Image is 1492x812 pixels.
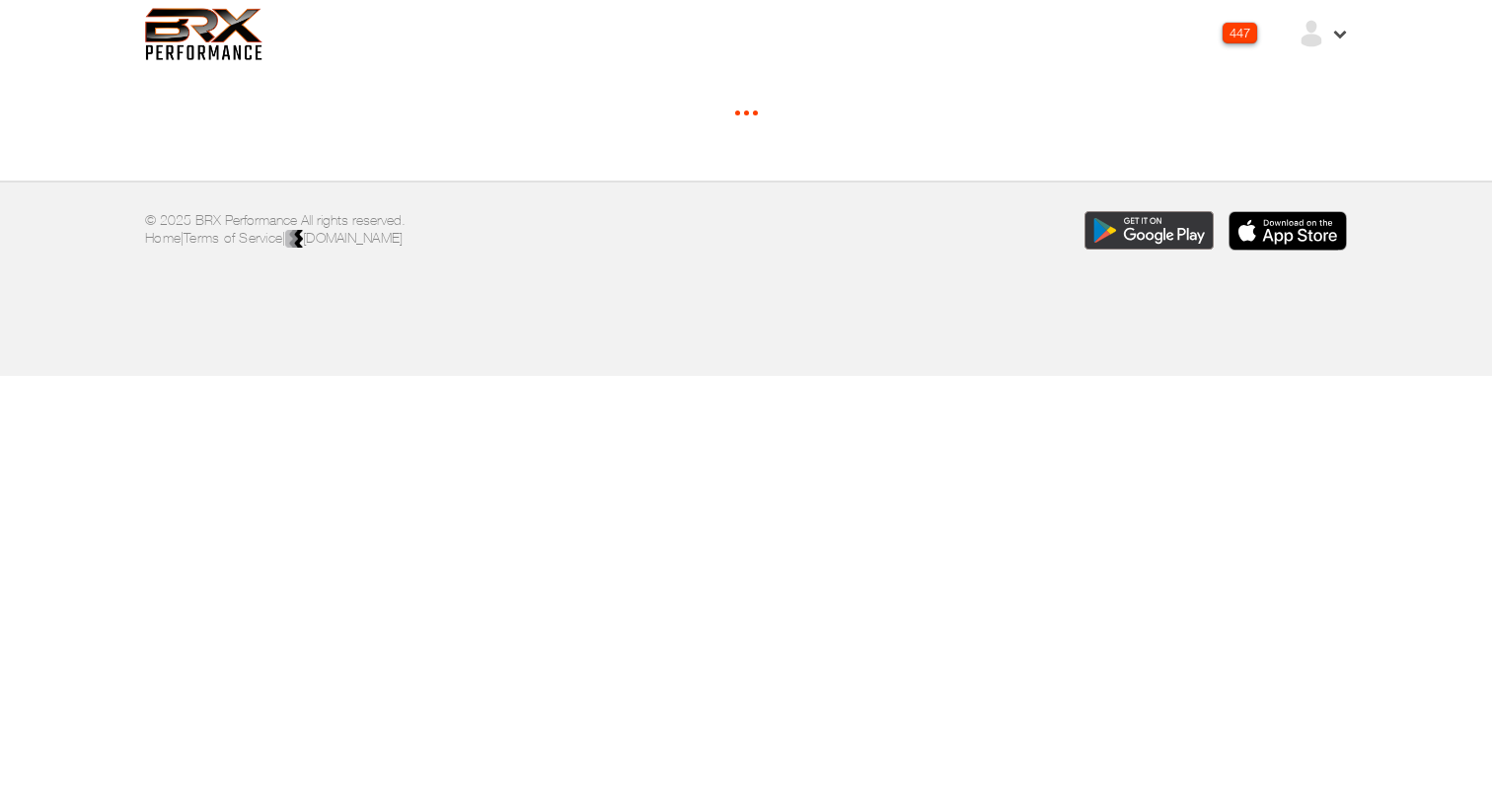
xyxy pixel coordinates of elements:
div: 447 [1223,23,1257,43]
a: [DOMAIN_NAME] [285,230,403,246]
a: Terms of Service [184,230,282,246]
img: 6f7da32581c89ca25d665dc3aae533e4f14fe3ef_original.svg [145,8,262,60]
p: © 2025 BRX Performance All rights reserved. | | [145,211,731,250]
img: Download the BRX Performance app for Google Play [1084,211,1215,251]
img: Download the BRX Performance app for iOS [1229,211,1347,251]
img: ex-default-user.svg [1297,19,1326,48]
img: colorblack-fill [285,230,303,250]
a: Home [145,230,181,246]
